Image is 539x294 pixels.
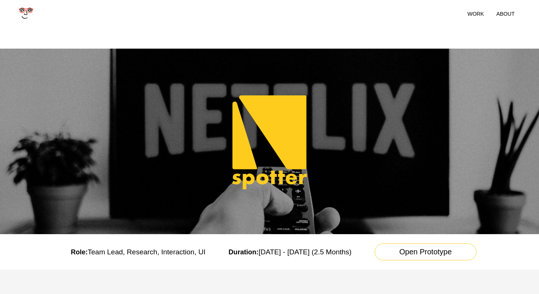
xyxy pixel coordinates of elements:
[227,244,354,260] p: [DATE] - [DATE] (2.5 Months)
[71,248,88,256] span: Role:
[229,248,259,256] span: Duration:
[462,5,490,22] a: work
[69,244,207,260] p: Team Lead, Research, Interaction, UI
[379,248,472,256] h5: Open Prototype
[491,5,520,22] a: about
[375,244,468,260] a: Open Prototype
[468,11,484,17] li: work
[496,11,515,17] li: about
